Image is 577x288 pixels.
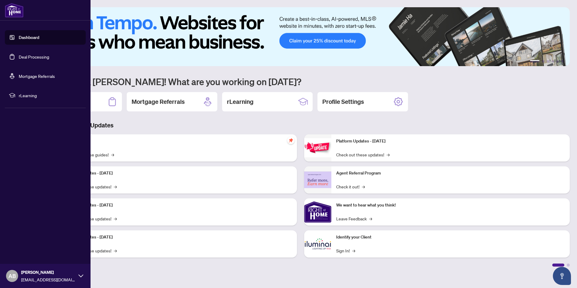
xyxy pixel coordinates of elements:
[336,202,565,209] p: We want to hear what you think!
[547,60,549,62] button: 3
[362,183,365,190] span: →
[19,54,49,59] a: Deal Processing
[542,60,544,62] button: 2
[552,60,554,62] button: 4
[31,7,570,66] img: Slide 0
[21,269,75,276] span: [PERSON_NAME]
[21,276,75,283] span: [EMAIL_ADDRESS][DOMAIN_NAME]
[556,60,559,62] button: 5
[132,98,185,106] h2: Mortgage Referrals
[304,198,331,226] img: We want to hear what you think!
[336,170,565,177] p: Agent Referral Program
[63,202,292,209] p: Platform Updates - [DATE]
[63,234,292,241] p: Platform Updates - [DATE]
[387,151,390,158] span: →
[31,76,570,87] h1: Welcome back [PERSON_NAME]! What are you working on [DATE]?
[31,121,570,130] h3: Brokerage & Industry Updates
[8,272,16,280] span: AB
[336,151,390,158] a: Check out these updates!→
[304,230,331,258] img: Identify your Client
[19,92,81,99] span: rLearning
[114,247,117,254] span: →
[304,171,331,188] img: Agent Referral Program
[19,35,39,40] a: Dashboard
[63,138,292,145] p: Self-Help
[19,73,55,79] a: Mortgage Referrals
[336,215,372,222] a: Leave Feedback→
[322,98,364,106] h2: Profile Settings
[561,60,564,62] button: 6
[336,234,565,241] p: Identify your Client
[352,247,355,254] span: →
[336,183,365,190] a: Check it out!→
[114,183,117,190] span: →
[530,60,540,62] button: 1
[114,215,117,222] span: →
[5,3,24,18] img: logo
[336,247,355,254] a: Sign In!→
[553,267,571,285] button: Open asap
[287,137,295,144] span: pushpin
[304,138,331,157] img: Platform Updates - June 23, 2025
[227,98,253,106] h2: rLearning
[63,170,292,177] p: Platform Updates - [DATE]
[111,151,114,158] span: →
[369,215,372,222] span: →
[336,138,565,145] p: Platform Updates - [DATE]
